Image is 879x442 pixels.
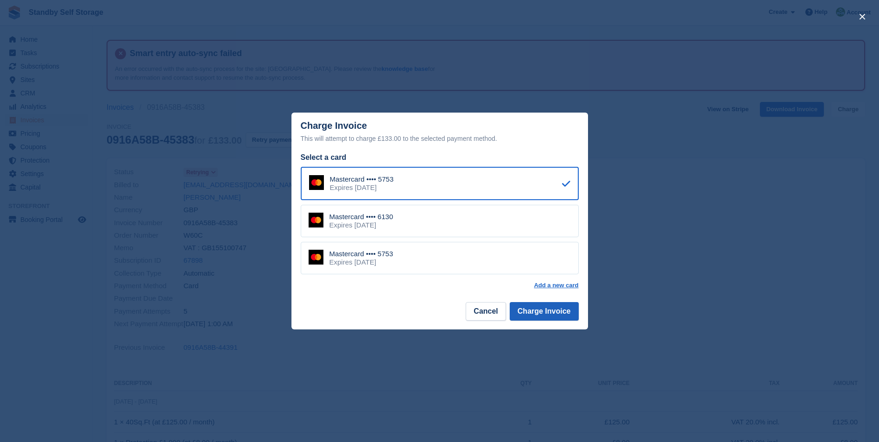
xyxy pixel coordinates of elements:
div: This will attempt to charge £133.00 to the selected payment method. [301,133,579,144]
img: Mastercard Logo [309,250,323,265]
button: Charge Invoice [510,302,579,321]
button: Cancel [466,302,506,321]
button: close [855,9,870,24]
div: Charge Invoice [301,120,579,144]
div: Expires [DATE] [330,183,394,192]
a: Add a new card [534,282,578,289]
img: Mastercard Logo [309,213,323,227]
div: Mastercard •••• 5753 [329,250,393,258]
div: Select a card [301,152,579,163]
div: Mastercard •••• 5753 [330,175,394,183]
img: Mastercard Logo [309,175,324,190]
div: Mastercard •••• 6130 [329,213,393,221]
div: Expires [DATE] [329,221,393,229]
div: Expires [DATE] [329,258,393,266]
